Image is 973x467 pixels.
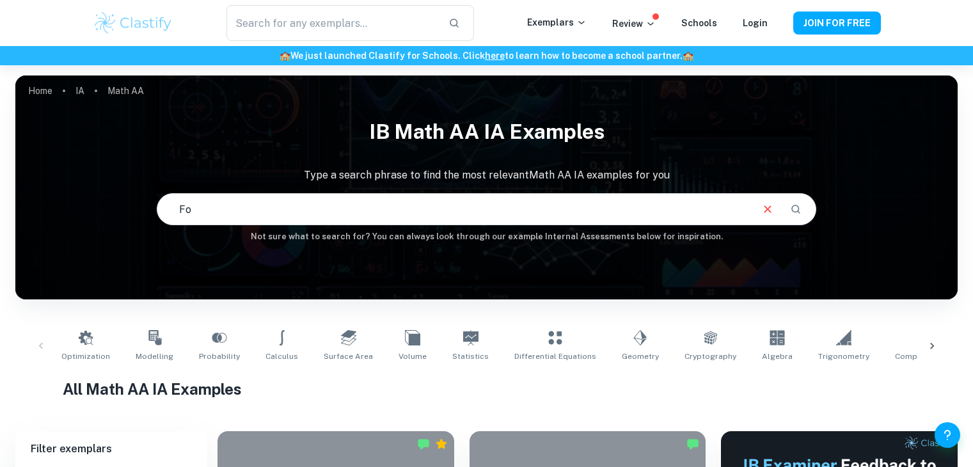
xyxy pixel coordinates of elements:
span: 🏫 [280,51,290,61]
div: Premium [435,438,448,450]
img: Marked [417,438,430,450]
a: Home [28,82,52,100]
button: Help and Feedback [935,422,960,448]
h6: Filter exemplars [15,431,207,467]
a: here [485,51,505,61]
p: Review [612,17,656,31]
img: Clastify logo [93,10,174,36]
span: Probability [199,351,240,362]
button: Search [785,198,807,220]
p: Type a search phrase to find the most relevant Math AA IA examples for you [15,168,958,183]
p: Math AA [107,84,144,98]
span: Volume [399,351,427,362]
a: Schools [681,18,717,28]
span: Calculus [265,351,298,362]
span: Trigonometry [818,351,869,362]
a: Login [743,18,768,28]
span: Differential Equations [514,351,596,362]
p: Exemplars [527,15,587,29]
span: Surface Area [324,351,373,362]
span: Geometry [622,351,659,362]
h6: We just launched Clastify for Schools. Click to learn how to become a school partner. [3,49,970,63]
button: JOIN FOR FREE [793,12,881,35]
button: Clear [755,197,780,221]
span: 🏫 [683,51,693,61]
img: Marked [686,438,699,450]
h6: Not sure what to search for? You can always look through our example Internal Assessments below f... [15,230,958,243]
input: E.g. modelling a logo, player arrangements, shape of an egg... [157,191,750,227]
span: Algebra [762,351,793,362]
h1: IB Math AA IA examples [15,111,958,152]
span: Complex Numbers [895,351,965,362]
span: Optimization [61,351,110,362]
h1: All Math AA IA Examples [63,377,911,400]
a: IA [75,82,84,100]
span: Statistics [452,351,489,362]
span: Cryptography [684,351,736,362]
input: Search for any exemplars... [226,5,438,41]
span: Modelling [136,351,173,362]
